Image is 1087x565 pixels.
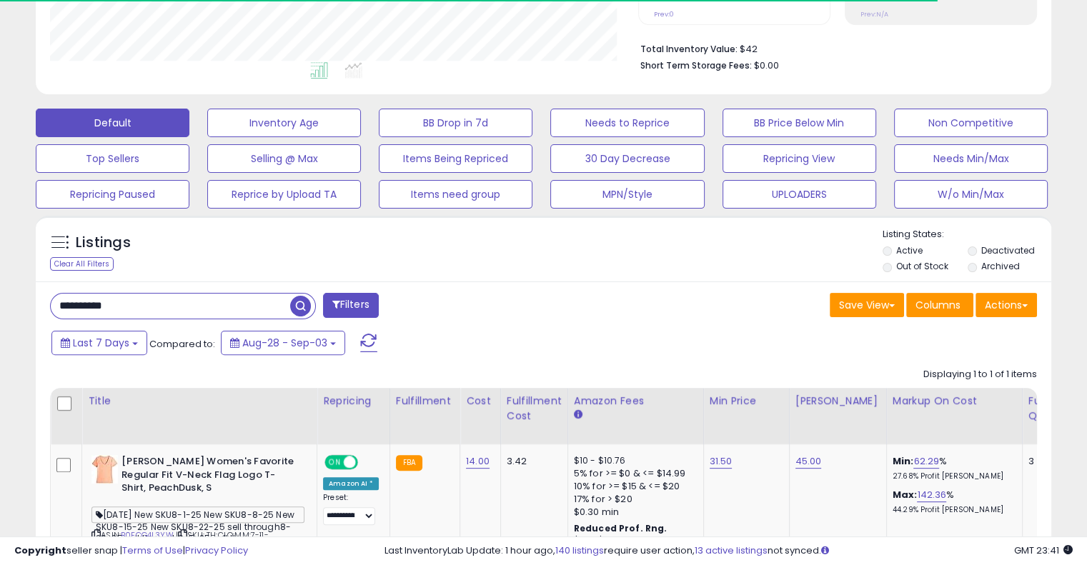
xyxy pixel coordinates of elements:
[323,394,384,409] div: Repricing
[886,388,1022,444] th: The percentage added to the cost of goods (COGS) that forms the calculator for Min & Max prices.
[323,477,379,490] div: Amazon AI *
[50,257,114,271] div: Clear All Filters
[242,336,327,350] span: Aug-28 - Sep-03
[1028,394,1078,424] div: Fulfillable Quantity
[894,109,1048,137] button: Non Competitive
[1014,544,1073,557] span: 2025-09-11 23:41 GMT
[121,529,174,541] a: B0FCG4L3YW
[894,144,1048,173] button: Needs Min/Max
[883,228,1051,241] p: Listing States:
[893,471,1011,481] p: 27.68% Profit [PERSON_NAME]
[507,394,562,424] div: Fulfillment Cost
[795,394,880,409] div: [PERSON_NAME]
[923,368,1037,381] div: Displaying 1 to 1 of 1 items
[326,456,344,469] span: ON
[893,454,914,468] b: Min:
[379,180,532,209] button: Items need group
[36,180,189,209] button: Repricing Paused
[207,109,361,137] button: Inventory Age
[122,544,183,557] a: Terms of Use
[466,454,490,469] a: 14.00
[574,409,582,421] small: Amazon Fees.
[574,522,667,534] b: Reduced Prof. Rng.
[207,144,361,173] button: Selling @ Max
[76,233,131,253] h5: Listings
[550,109,704,137] button: Needs to Reprice
[36,109,189,137] button: Default
[896,260,948,272] label: Out of Stock
[574,467,693,480] div: 5% for >= $0 & <= $14.99
[710,394,783,409] div: Min Price
[695,544,768,557] a: 13 active listings
[830,293,904,317] button: Save View
[860,10,888,19] small: Prev: N/A
[91,529,269,551] span: | SKU: TH:CLO:MM:7-11-25:14:VneckTeePeachSM
[795,454,822,469] a: 45.00
[121,455,295,499] b: [PERSON_NAME] Women's Favorite Regular Fit V-Neck Flag Logo T-Shirt, PeachDusk, S
[555,544,604,557] a: 140 listings
[149,337,215,351] span: Compared to:
[384,544,1073,558] div: Last InventoryLab Update: 1 hour ago, require user action, not synced.
[640,43,738,55] b: Total Inventory Value:
[574,534,693,546] div: $15 - $15.83
[550,180,704,209] button: MPN/Style
[507,455,557,468] div: 3.42
[396,455,422,471] small: FBA
[976,293,1037,317] button: Actions
[640,59,752,71] b: Short Term Storage Fees:
[574,506,693,519] div: $0.30 min
[710,454,733,469] a: 31.50
[88,394,311,409] div: Title
[894,180,1048,209] button: W/o Min/Max
[379,109,532,137] button: BB Drop in 7d
[323,493,379,525] div: Preset:
[207,180,361,209] button: Reprice by Upload TA
[323,293,379,318] button: Filters
[379,144,532,173] button: Items Being Repriced
[36,144,189,173] button: Top Sellers
[723,144,876,173] button: Repricing View
[723,109,876,137] button: BB Price Below Min
[91,455,118,484] img: 31DVwQ800ML._SL40_.jpg
[893,394,1016,409] div: Markup on Cost
[574,493,693,506] div: 17% for > $20
[915,298,961,312] span: Columns
[550,144,704,173] button: 30 Day Decrease
[51,331,147,355] button: Last 7 Days
[185,544,248,557] a: Privacy Policy
[654,10,674,19] small: Prev: 0
[466,394,495,409] div: Cost
[917,488,946,502] a: 142.36
[981,244,1034,256] label: Deactivated
[73,336,129,350] span: Last 7 Days
[896,244,923,256] label: Active
[640,39,1026,56] li: $42
[893,488,918,501] b: Max:
[913,454,939,469] a: 62.29
[754,59,779,72] span: $0.00
[893,455,1011,481] div: %
[221,331,345,355] button: Aug-28 - Sep-03
[1028,455,1073,468] div: 3
[893,489,1011,515] div: %
[14,544,66,557] strong: Copyright
[574,455,693,467] div: $10 - $10.76
[723,180,876,209] button: UPLOADERS
[574,394,698,409] div: Amazon Fees
[893,505,1011,515] p: 44.29% Profit [PERSON_NAME]
[396,394,454,409] div: Fulfillment
[981,260,1019,272] label: Archived
[14,544,248,558] div: seller snap | |
[91,506,304,523] span: [DATE] New SKU8-1-25 New SKU8-8-25 New SKU8-15-25 New SKU8-22-25 sell through8-29-25 sell through...
[356,456,379,469] span: OFF
[574,480,693,493] div: 10% for >= $15 & <= $20
[906,293,973,317] button: Columns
